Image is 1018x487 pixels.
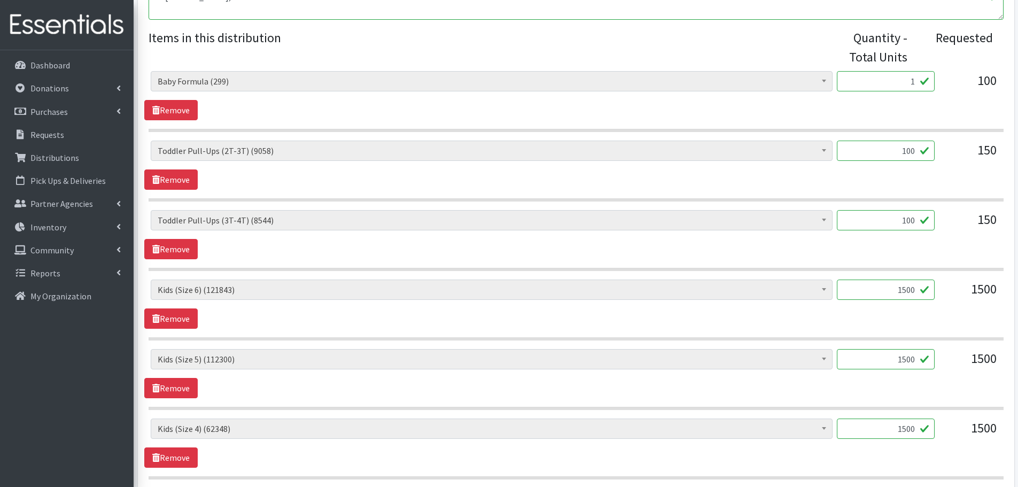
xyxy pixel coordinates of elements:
div: 1500 [943,280,997,308]
a: Dashboard [4,55,129,76]
div: 150 [943,141,997,169]
span: Kids (Size 4) (62348) [151,419,833,439]
p: Requests [30,129,64,140]
div: 150 [943,210,997,239]
a: Pick Ups & Deliveries [4,170,129,191]
span: Kids (Size 4) (62348) [158,421,826,436]
span: Toddler Pull-Ups (2T-3T) (9058) [151,141,833,161]
p: Community [30,245,74,256]
input: Quantity [837,141,935,161]
p: Dashboard [30,60,70,71]
p: Purchases [30,106,68,117]
div: Quantity - Total Units [833,28,907,67]
a: Distributions [4,147,129,168]
span: Kids (Size 6) (121843) [151,280,833,300]
a: Community [4,239,129,261]
a: Requests [4,124,129,145]
span: Kids (Size 6) (121843) [158,282,826,297]
p: Partner Agencies [30,198,93,209]
input: Quantity [837,349,935,369]
p: Pick Ups & Deliveries [30,175,106,186]
p: Donations [30,83,69,94]
a: Remove [144,169,198,190]
a: Remove [144,378,198,398]
img: HumanEssentials [4,7,129,43]
p: Distributions [30,152,79,163]
span: Baby Formula (299) [151,71,833,91]
input: Quantity [837,71,935,91]
input: Quantity [837,280,935,300]
div: 1500 [943,419,997,447]
a: Remove [144,239,198,259]
span: Toddler Pull-Ups (3T-4T) (8544) [151,210,833,230]
a: Remove [144,447,198,468]
a: Remove [144,100,198,120]
span: Kids (Size 5) (112300) [151,349,833,369]
input: Quantity [837,419,935,439]
div: 1500 [943,349,997,378]
a: Inventory [4,217,129,238]
a: Remove [144,308,198,329]
p: Inventory [30,222,66,233]
span: Toddler Pull-Ups (3T-4T) (8544) [158,213,826,228]
p: Reports [30,268,60,279]
a: Partner Agencies [4,193,129,214]
div: 100 [943,71,997,100]
a: Reports [4,262,129,284]
a: Purchases [4,101,129,122]
div: Requested [918,28,993,67]
legend: Items in this distribution [149,28,833,63]
span: Baby Formula (299) [158,74,826,89]
input: Quantity [837,210,935,230]
a: Donations [4,78,129,99]
span: Kids (Size 5) (112300) [158,352,826,367]
span: Toddler Pull-Ups (2T-3T) (9058) [158,143,826,158]
p: My Organization [30,291,91,302]
a: My Organization [4,285,129,307]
